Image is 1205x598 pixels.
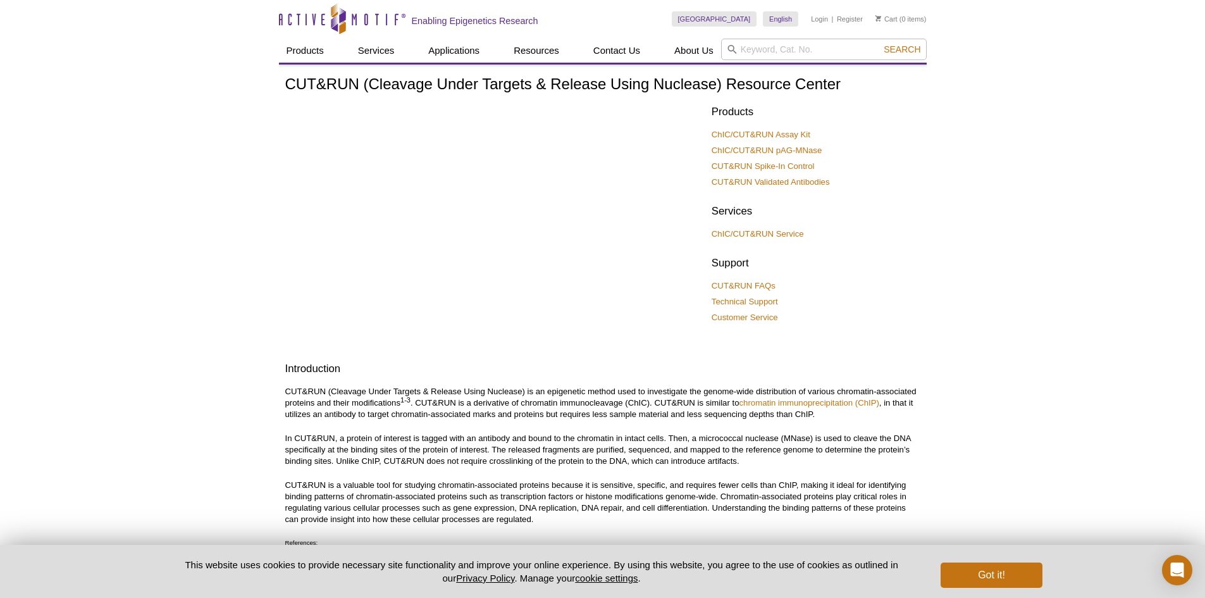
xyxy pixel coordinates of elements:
iframe: [WEBINAR] Introduction to CUT&RUN [285,102,702,337]
button: Search [880,44,924,55]
input: Keyword, Cat. No. [721,39,927,60]
a: [GEOGRAPHIC_DATA] [672,11,757,27]
li: (0 items) [875,11,927,27]
h2: Services [712,204,920,219]
button: cookie settings [575,573,638,583]
li: | [832,11,834,27]
p: CUT&RUN (Cleavage Under Targets & Release Using Nuclease) is an epigenetic method used to investi... [285,386,920,420]
a: Login [811,15,828,23]
a: ChIC/CUT&RUN Service [712,228,804,240]
h2: Enabling Epigenetics Research [412,15,538,27]
a: Privacy Policy [456,573,514,583]
p: In CUT&RUN, a protein of interest is tagged with an antibody and bound to the chromatin in intact... [285,433,920,467]
a: Contact Us [586,39,648,63]
a: Applications [421,39,487,63]
a: CUT&RUN Spike-In Control [712,161,815,172]
button: Got it! [941,563,1042,588]
span: Search [884,44,920,54]
p: References: 1. [PERSON_NAME] et al. Mol Cell, 16(1): 147-157 (2004) 2. [PERSON_NAME] al. (2017) E... [285,537,920,583]
img: Your Cart [875,15,881,22]
a: About Us [667,39,721,63]
p: This website uses cookies to provide necessary site functionality and improve your online experie... [163,558,920,585]
p: CUT&RUN is a valuable tool for studying chromatin-associated proteins because it is sensitive, sp... [285,480,920,525]
a: Register [837,15,863,23]
h2: Products [712,104,920,120]
a: English [763,11,798,27]
a: Technical Support [712,296,778,308]
sup: 1-3 [400,396,411,404]
a: Resources [506,39,567,63]
a: Cart [875,15,898,23]
a: ChIC/CUT&RUN pAG-MNase [712,145,822,156]
h2: Support [712,256,920,271]
a: CUT&RUN FAQs [712,280,776,292]
a: chromatin immunoprecipitation (ChIP) [739,398,879,408]
div: Open Intercom Messenger [1162,555,1192,585]
a: CUT&RUN Validated Antibodies [712,177,830,188]
a: Services [350,39,402,63]
h1: CUT&RUN (Cleavage Under Targets & Release Using Nuclease) Resource Center [285,76,920,94]
a: Customer Service [712,312,778,323]
a: Products [279,39,331,63]
a: ChIC/CUT&RUN Assay Kit [712,129,810,140]
h2: Introduction [285,361,920,377]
